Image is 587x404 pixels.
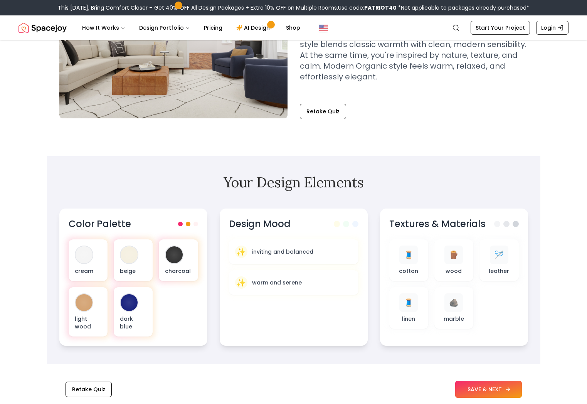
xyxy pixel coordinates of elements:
[300,28,528,82] p: You love the sweet spot between old and new. Transitional style blends classic warmth with clean,...
[300,104,346,119] button: Retake Quiz
[19,20,67,35] a: Spacejoy
[165,267,192,275] p: charcoal
[444,315,464,323] p: marble
[236,246,246,257] span: ✨
[198,20,229,35] a: Pricing
[230,20,278,35] a: AI Design
[455,381,522,398] button: SAVE & NEXT
[120,267,146,275] p: beige
[536,21,568,35] a: Login
[120,315,146,330] p: dark blue
[338,4,397,12] span: Use code:
[471,21,530,35] a: Start Your Project
[19,20,67,35] img: Spacejoy Logo
[402,315,415,323] p: linen
[75,267,101,275] p: cream
[489,267,509,275] p: leather
[404,297,414,308] span: 🧵
[280,20,306,35] a: Shop
[76,20,306,35] nav: Main
[58,4,529,12] div: This [DATE], Bring Comfort Closer – Get 40% OFF All Design Packages + Extra 10% OFF on Multiple R...
[75,315,101,330] p: light wood
[133,20,196,35] button: Design Portfolio
[404,249,414,260] span: 🧵
[449,249,459,260] span: 🪵
[397,4,529,12] span: *Not applicable to packages already purchased*
[229,218,291,230] h3: Design Mood
[69,218,131,230] h3: Color Palette
[19,15,568,40] nav: Global
[319,23,328,32] img: United States
[449,297,459,308] span: 🪨
[252,279,302,286] p: warm and serene
[364,4,397,12] b: PATRIOT40
[59,175,528,190] h2: Your Design Elements
[399,267,418,275] p: cotton
[236,277,246,288] span: ✨
[76,20,131,35] button: How It Works
[389,218,486,230] h3: Textures & Materials
[66,382,112,397] button: Retake Quiz
[446,267,462,275] p: wood
[494,249,504,260] span: 🪡
[252,248,313,256] p: inviting and balanced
